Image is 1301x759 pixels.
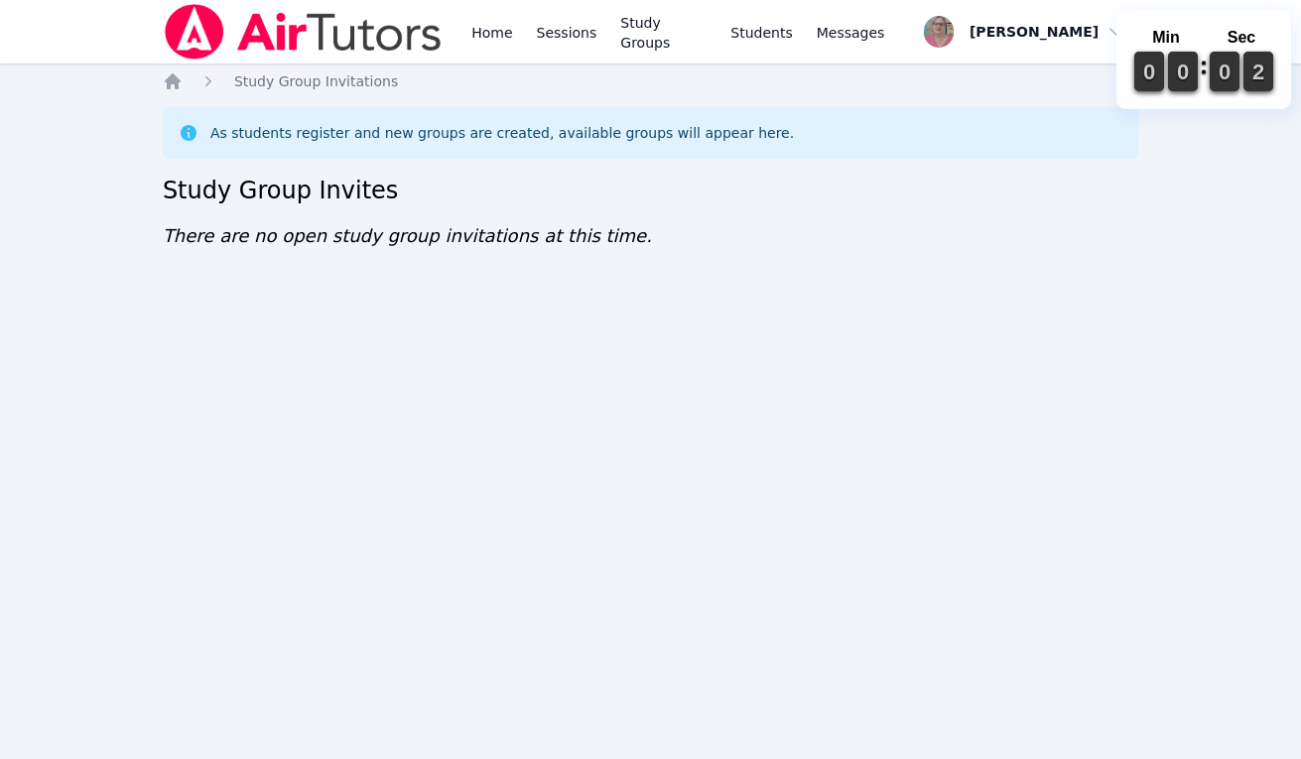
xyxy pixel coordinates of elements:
[163,4,444,60] img: Air Tutors
[817,23,885,43] span: Messages
[234,73,398,89] span: Study Group Invitations
[163,175,1138,206] h2: Study Group Invites
[210,123,794,143] div: As students register and new groups are created, available groups will appear here.
[234,71,398,91] a: Study Group Invitations
[163,71,1138,91] nav: Breadcrumb
[163,225,652,246] span: There are no open study group invitations at this time.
